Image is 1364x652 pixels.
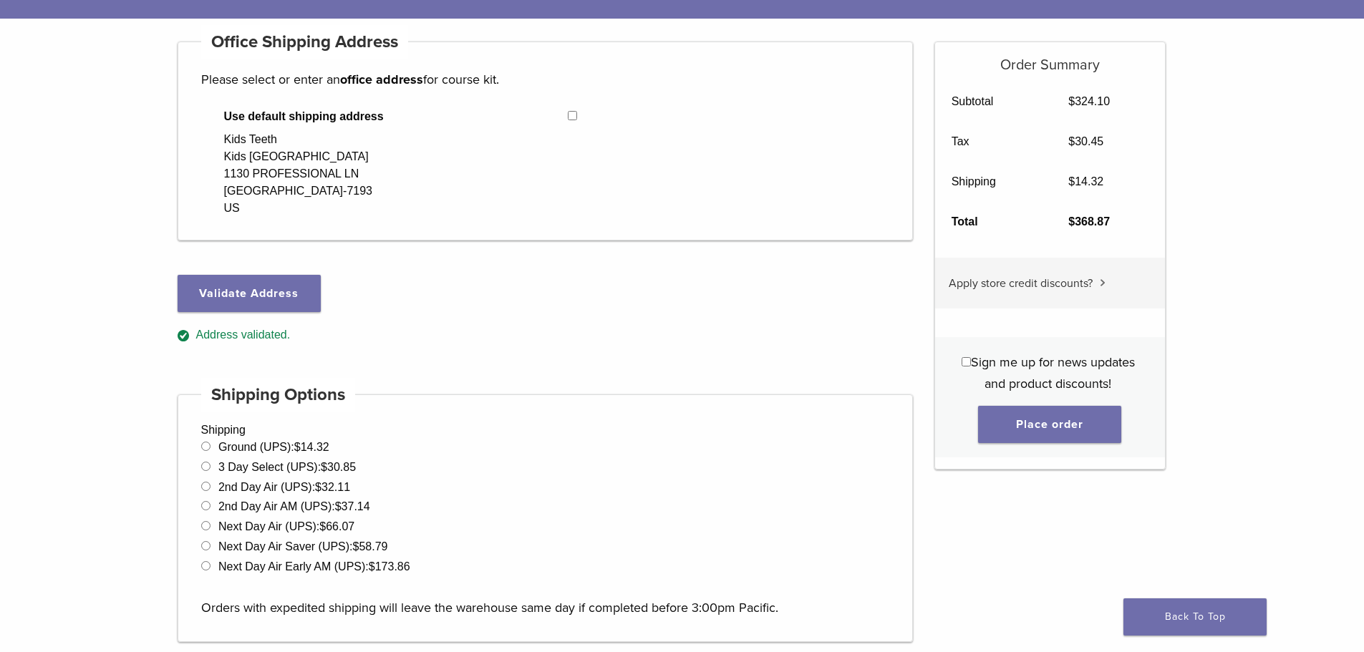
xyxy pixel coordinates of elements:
[218,500,370,512] label: 2nd Day Air AM (UPS):
[321,461,356,473] bdi: 30.85
[1068,175,1075,188] span: $
[178,275,321,312] button: Validate Address
[178,326,914,344] div: Address validated.
[935,82,1053,122] th: Subtotal
[218,481,350,493] label: 2nd Day Air (UPS):
[218,461,356,473] label: 3 Day Select (UPS):
[353,540,359,553] span: $
[1068,95,1110,107] bdi: 324.10
[218,540,388,553] label: Next Day Air Saver (UPS):
[935,122,1053,162] th: Tax
[935,162,1053,202] th: Shipping
[978,406,1121,443] button: Place order
[218,520,354,532] label: Next Day Air (UPS):
[1100,279,1106,286] img: caret.svg
[224,108,569,125] span: Use default shipping address
[201,575,890,618] p: Orders with expedited shipping will leave the warehouse same day if completed before 3:00pm Pacific.
[962,357,971,366] input: Sign me up for news updates and product discounts!
[201,25,409,59] h4: Office Shipping Address
[315,481,350,493] bdi: 32.11
[224,131,372,217] div: Kids Teeth Kids [GEOGRAPHIC_DATA] 1130 PROFESSIONAL LN [GEOGRAPHIC_DATA]-7193 US
[335,500,370,512] bdi: 37.14
[321,461,327,473] span: $
[201,69,890,90] p: Please select or enter an for course kit.
[1068,215,1075,228] span: $
[1123,598,1267,636] a: Back To Top
[218,441,329,453] label: Ground (UPS):
[1068,175,1103,188] bdi: 14.32
[340,72,423,87] strong: office address
[335,500,342,512] span: $
[935,42,1165,74] h5: Order Summary
[1068,215,1110,228] bdi: 368.87
[369,560,410,573] bdi: 173.86
[935,202,1053,242] th: Total
[1068,95,1075,107] span: $
[201,378,356,412] h4: Shipping Options
[294,441,301,453] span: $
[218,560,410,573] label: Next Day Air Early AM (UPS):
[319,520,326,532] span: $
[1068,135,1103,147] bdi: 30.45
[369,560,375,573] span: $
[319,520,354,532] bdi: 66.07
[315,481,321,493] span: $
[971,354,1135,391] span: Sign me up for news updates and product discounts!
[294,441,329,453] bdi: 14.32
[1068,135,1075,147] span: $
[949,276,1093,291] span: Apply store credit discounts?
[353,540,388,553] bdi: 58.79
[178,394,914,642] div: Shipping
